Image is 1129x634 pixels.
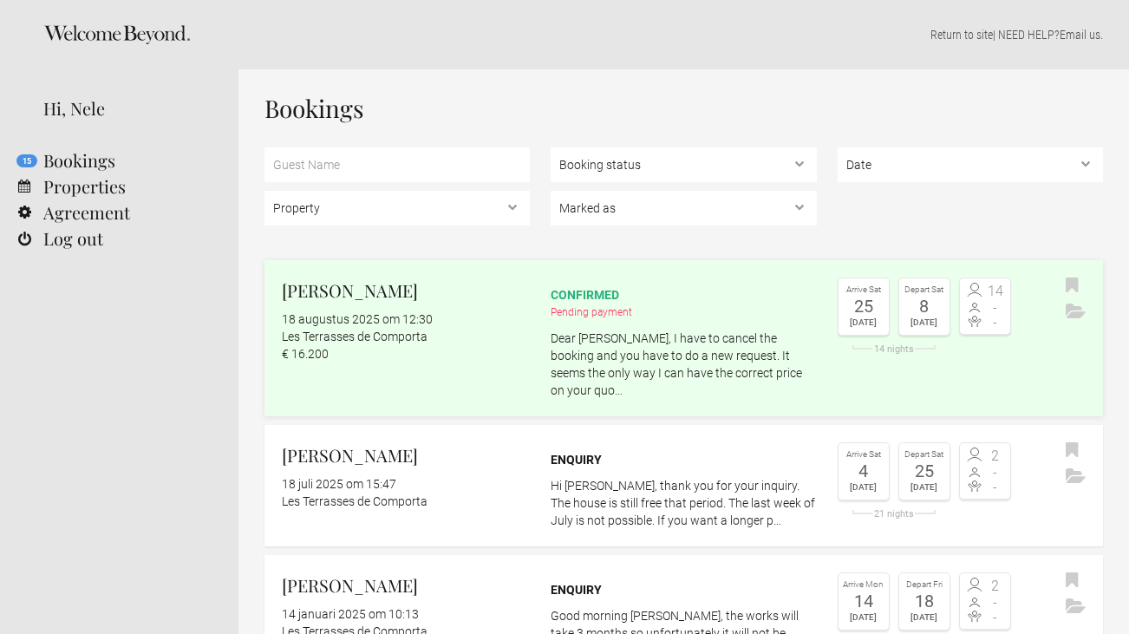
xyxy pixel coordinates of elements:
div: [DATE] [904,480,945,495]
div: Hi, Nele [43,95,212,121]
flynt-notification-badge: 15 [16,154,37,167]
span: - [985,466,1006,480]
div: 14 nights [838,344,950,354]
div: Arrive Sat [843,448,884,462]
a: Return to site [930,28,993,42]
a: [PERSON_NAME] 18 augustus 2025 om 12:30 Les Terrasses de Comporta € 16.200 confirmed Pending paym... [264,260,1103,416]
div: Enquiry [551,581,816,598]
span: - [985,301,1006,315]
p: | NEED HELP? . [264,26,1103,43]
h2: [PERSON_NAME] [282,442,530,468]
flynt-date-display: 14 januari 2025 om 10:13 [282,607,419,621]
span: - [985,316,1006,330]
button: Archive [1061,299,1090,325]
div: Les Terrasses de Comporta [282,493,530,510]
div: Les Terrasses de Comporta [282,328,530,345]
div: Depart Sat [904,448,945,462]
span: - [985,596,1006,610]
div: 21 nights [838,509,950,519]
h2: [PERSON_NAME] [282,278,530,304]
button: Archive [1061,594,1090,620]
span: - [985,611,1006,624]
div: [DATE] [904,610,945,625]
p: Dear [PERSON_NAME], I have to cancel the booking and you have to do a new request. It seems the o... [551,330,816,399]
div: Depart Fri [904,578,945,592]
div: Pending payment [551,304,816,321]
div: [DATE] [843,480,884,495]
div: 4 [843,462,884,480]
div: 25 [904,462,945,480]
select: , , , [551,191,816,225]
div: 14 [843,592,884,610]
div: Arrive Mon [843,578,884,592]
div: [DATE] [843,610,884,625]
button: Bookmark [1061,273,1083,299]
div: Enquiry [551,451,816,468]
button: Bookmark [1061,568,1083,594]
flynt-date-display: 18 juli 2025 om 15:47 [282,477,396,491]
flynt-date-display: 18 augustus 2025 om 12:30 [282,312,433,326]
div: [DATE] [904,315,945,330]
input: Guest Name [264,147,530,182]
select: , , [551,147,816,182]
span: - [985,480,1006,494]
select: , [838,147,1103,182]
a: [PERSON_NAME] 18 juli 2025 om 15:47 Les Terrasses de Comporta Enquiry Hi [PERSON_NAME], thank you... [264,425,1103,546]
h1: Bookings [264,95,1103,121]
div: 8 [904,297,945,315]
button: Archive [1061,464,1090,490]
div: 18 [904,592,945,610]
flynt-currency: € 16.200 [282,347,329,361]
div: [DATE] [843,315,884,330]
div: 25 [843,297,884,315]
a: Email us [1060,28,1100,42]
div: Depart Sat [904,283,945,297]
div: Arrive Sat [843,283,884,297]
div: confirmed [551,286,816,304]
p: Hi [PERSON_NAME], thank you for your inquiry. The house is still free that period. The last week ... [551,477,816,529]
span: 14 [985,284,1006,298]
button: Bookmark [1061,438,1083,464]
h2: [PERSON_NAME] [282,572,530,598]
span: 2 [985,579,1006,593]
span: 2 [985,449,1006,463]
